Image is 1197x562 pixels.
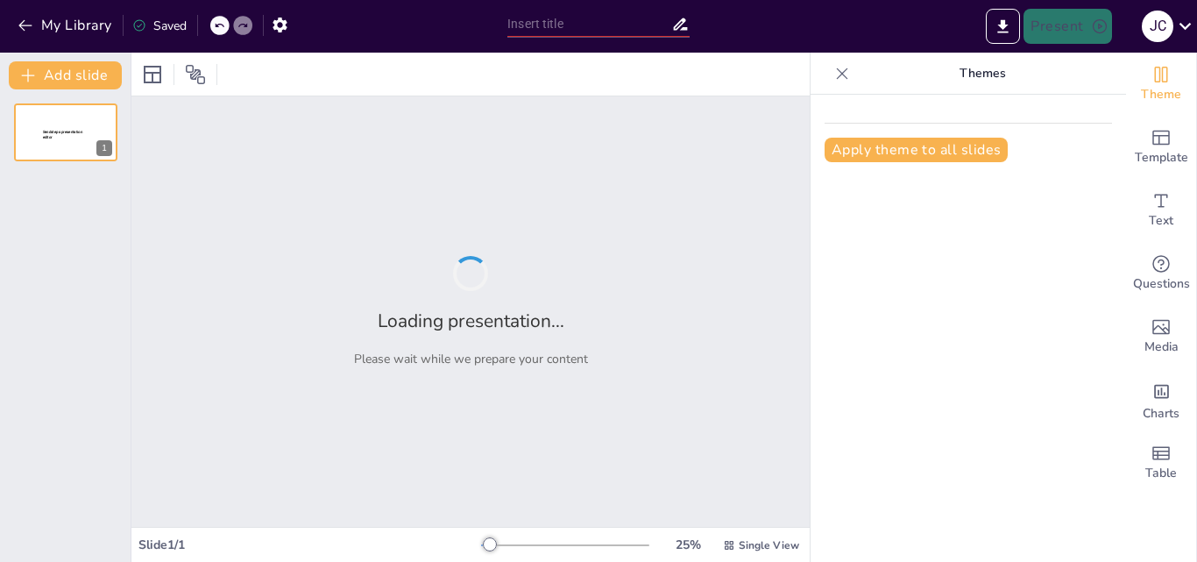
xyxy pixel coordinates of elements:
[1144,338,1179,357] span: Media
[378,309,564,333] h2: Loading presentation...
[1143,404,1179,423] span: Charts
[825,138,1008,162] button: Apply theme to all slides
[14,103,117,161] div: 1
[1023,9,1111,44] button: Present
[132,18,187,34] div: Saved
[185,64,206,85] span: Position
[1126,431,1196,494] div: Add a table
[13,11,119,39] button: My Library
[354,351,588,367] p: Please wait while we prepare your content
[1142,9,1173,44] button: J C
[507,11,671,37] input: Insert title
[1135,148,1188,167] span: Template
[138,60,166,89] div: Layout
[986,9,1020,44] button: Export to PowerPoint
[1133,274,1190,294] span: Questions
[1126,305,1196,368] div: Add images, graphics, shapes or video
[739,538,799,552] span: Single View
[1145,464,1177,483] span: Table
[1126,116,1196,179] div: Add ready made slides
[1149,211,1173,231] span: Text
[1126,242,1196,305] div: Get real-time input from your audience
[1141,85,1181,104] span: Theme
[43,130,82,139] span: Sendsteps presentation editor
[96,140,112,156] div: 1
[1126,179,1196,242] div: Add text boxes
[1126,53,1196,116] div: Change the overall theme
[9,61,122,89] button: Add slide
[667,537,709,553] div: 25 %
[1142,11,1173,42] div: J C
[856,53,1108,95] p: Themes
[138,537,481,553] div: Slide 1 / 1
[1126,368,1196,431] div: Add charts and graphs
